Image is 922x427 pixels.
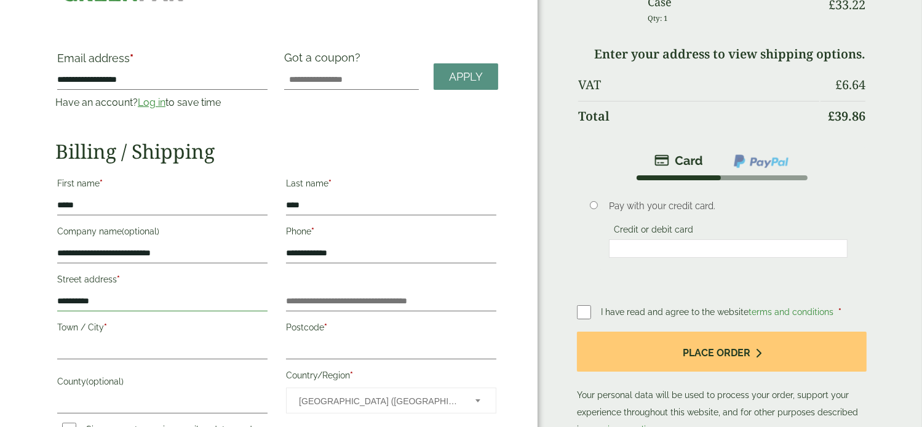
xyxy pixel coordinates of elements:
a: Log in [138,97,165,108]
button: Place order [577,332,867,372]
abbr: required [350,370,353,380]
label: Country/Region [286,367,496,388]
label: Last name [286,175,496,196]
bdi: 6.64 [835,76,865,93]
span: £ [828,108,835,124]
span: Country/Region [286,388,496,413]
span: Apply [449,70,483,84]
abbr: required [104,322,107,332]
a: terms and conditions [749,307,833,317]
label: Postcode [286,319,496,340]
td: Enter your address to view shipping options. [578,39,865,69]
p: Have an account? to save time [55,95,269,110]
abbr: required [328,178,332,188]
label: First name [57,175,268,196]
abbr: required [117,274,120,284]
span: United Kingdom (UK) [299,388,459,414]
th: Total [578,101,819,131]
small: Qty: 1 [648,14,668,23]
span: £ [835,76,842,93]
abbr: required [100,178,103,188]
p: Pay with your credit card. [609,199,848,213]
span: (optional) [122,226,159,236]
span: (optional) [86,377,124,386]
th: VAT [578,70,819,100]
label: Company name [57,223,268,244]
abbr: required [324,322,327,332]
label: Phone [286,223,496,244]
abbr: required [838,307,841,317]
bdi: 39.86 [828,108,865,124]
h2: Billing / Shipping [55,140,498,163]
label: Email address [57,53,268,70]
img: stripe.png [654,153,703,168]
label: Got a coupon? [284,51,365,70]
span: I have read and agree to the website [601,307,836,317]
a: Apply [434,63,498,90]
abbr: required [130,52,133,65]
label: Street address [57,271,268,292]
abbr: required [311,226,314,236]
label: Credit or debit card [609,225,698,238]
label: Town / City [57,319,268,340]
img: ppcp-gateway.png [733,153,790,169]
label: County [57,373,268,394]
iframe: Secure card payment input frame [613,243,844,254]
